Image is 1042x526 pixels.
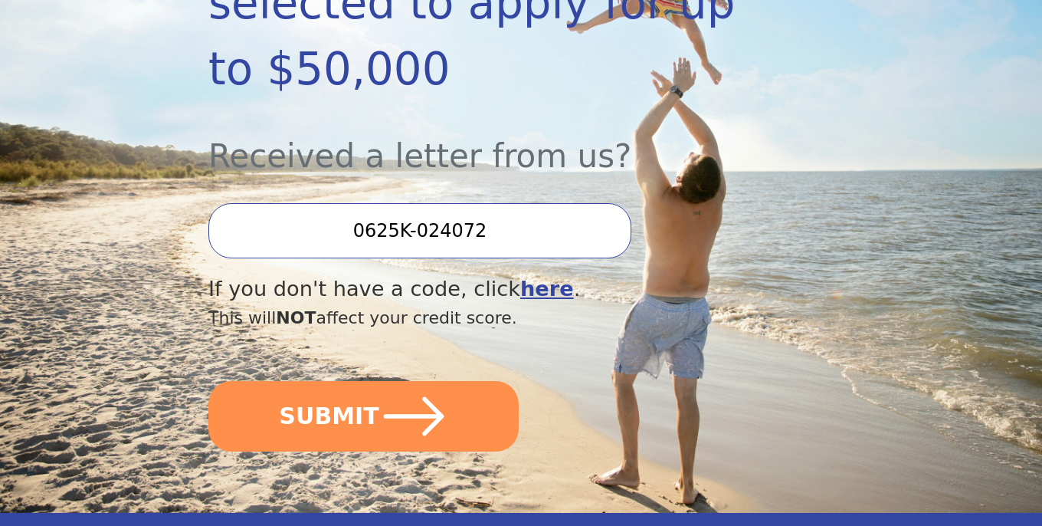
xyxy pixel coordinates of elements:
input: Enter your Offer Code: [208,203,631,258]
div: Received a letter from us? [208,103,740,180]
div: This will affect your credit score. [208,305,740,330]
div: If you don't have a code, click . [208,274,740,305]
button: SUBMIT [208,381,519,452]
a: here [520,277,574,301]
span: NOT [276,308,316,327]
